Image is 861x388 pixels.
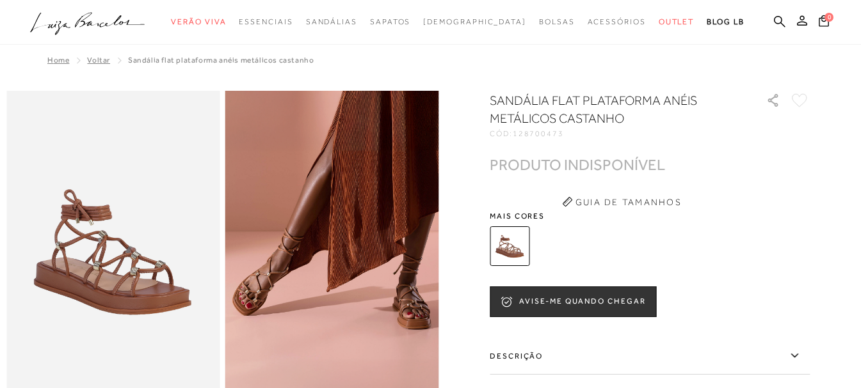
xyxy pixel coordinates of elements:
[825,13,833,22] span: 0
[490,130,746,137] div: CÓD:
[370,17,410,26] span: Sapatos
[513,129,564,138] span: 128700473
[539,10,575,34] a: categoryNavScreenReaderText
[239,17,293,26] span: Essenciais
[659,17,695,26] span: Outlet
[171,10,226,34] a: categoryNavScreenReaderText
[588,17,646,26] span: Acessórios
[128,56,314,65] span: Sandália flat plataforma anéis metálicos castanho
[707,10,744,34] a: BLOG LB
[815,14,833,31] button: 0
[306,17,357,26] span: Sandálias
[490,158,665,171] div: PRODUTO INDISPONÍVEL
[490,226,529,266] img: Sandália flat plataforma anéis metálicos castanho
[87,56,110,65] a: Voltar
[370,10,410,34] a: categoryNavScreenReaderText
[558,192,686,212] button: Guia de Tamanhos
[490,286,656,317] button: AVISE-ME QUANDO CHEGAR
[539,17,575,26] span: Bolsas
[707,17,744,26] span: BLOG LB
[490,91,730,127] h1: Sandália flat plataforma anéis metálicos castanho
[423,10,526,34] a: noSubCategoriesText
[239,10,293,34] a: categoryNavScreenReaderText
[588,10,646,34] a: categoryNavScreenReaderText
[306,10,357,34] a: categoryNavScreenReaderText
[47,56,69,65] a: Home
[171,17,226,26] span: Verão Viva
[423,17,526,26] span: [DEMOGRAPHIC_DATA]
[659,10,695,34] a: categoryNavScreenReaderText
[490,212,810,220] span: Mais cores
[490,338,810,375] label: Descrição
